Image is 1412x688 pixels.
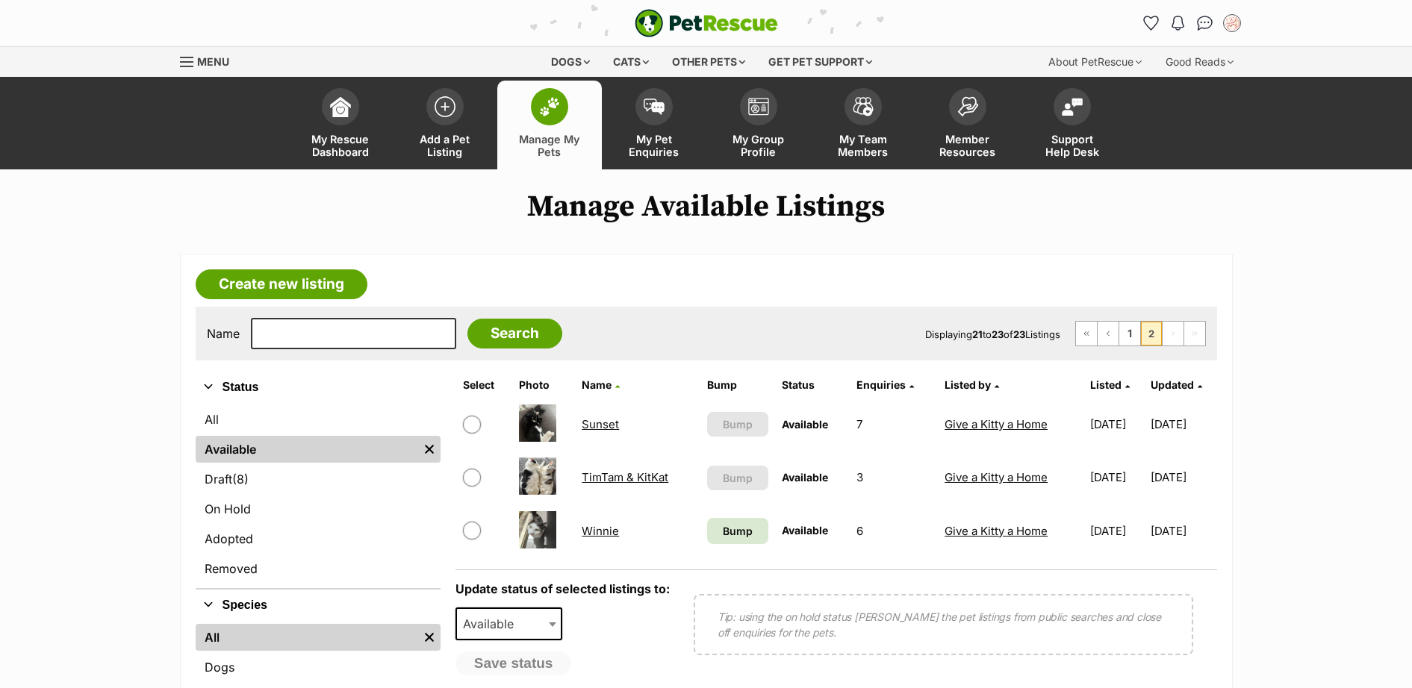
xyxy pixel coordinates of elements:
[1139,11,1163,35] a: Favourites
[850,398,938,450] td: 7
[856,378,914,391] a: Enquiries
[748,98,769,116] img: group-profile-icon-3fa3cf56718a62981997c0bc7e787c4b2cf8bcc04b72c1350f741eb67cf2f40e.svg
[707,466,768,490] button: Bump
[196,403,441,588] div: Status
[330,96,351,117] img: dashboard-icon-eb2f2d2d3e046f16d808141f083e7271f6b2e854fb5c12c21221c1fb7104beca.svg
[411,133,479,158] span: Add a Pet Listing
[635,9,778,37] a: PetRescue
[853,97,874,116] img: team-members-icon-5396bd8760b3fe7c0b43da4ab00e1e3bb1a5d9ba89233759b79545d2d3fc5d0d.svg
[758,47,883,77] div: Get pet support
[1197,16,1213,31] img: chat-41dd97257d64d25036548639549fe6c8038ab92f7586957e7f3b1b290dea8141.svg
[934,133,1001,158] span: Member Resources
[418,624,441,651] a: Remove filter
[196,654,441,681] a: Dogs
[925,328,1060,340] span: Displaying to of Listings
[945,524,1048,538] a: Give a Kitty a Home
[1020,81,1125,169] a: Support Help Desk
[1038,47,1152,77] div: About PetRescue
[1139,11,1244,35] ul: Account quick links
[1155,47,1244,77] div: Good Reads
[1084,505,1149,557] td: [DATE]
[418,436,441,463] a: Remove filter
[621,133,688,158] span: My Pet Enquiries
[196,378,441,397] button: Status
[1013,328,1025,340] strong: 23
[1141,322,1162,345] span: Page 2
[1184,322,1205,345] span: Last page
[1084,398,1149,450] td: [DATE]
[455,607,563,640] span: Available
[1098,322,1119,345] a: Previous page
[1039,133,1106,158] span: Support Help Desk
[1193,11,1217,35] a: Conversations
[782,418,828,431] span: Available
[582,524,619,538] a: Winnie
[1151,505,1216,557] td: [DATE]
[603,47,659,77] div: Cats
[706,81,811,169] a: My Group Profile
[662,47,756,77] div: Other pets
[196,436,418,463] a: Available
[180,47,240,74] a: Menu
[1163,322,1184,345] span: Next page
[945,470,1048,484] a: Give a Kitty a Home
[1172,16,1184,31] img: notifications-46538b983faf8c2785f20acdc204bb7945ddae34d4c08c2a6579f10ce5e182be.svg
[1076,322,1097,345] a: First page
[1084,451,1149,503] td: [DATE]
[457,613,529,634] span: Available
[197,55,229,68] span: Menu
[288,81,393,169] a: My Rescue Dashboard
[1090,378,1122,391] span: Listed
[723,416,753,432] span: Bump
[582,378,620,391] a: Name
[856,378,906,391] span: translation missing: en.admin.listings.index.attributes.enquiries
[723,523,753,539] span: Bump
[1225,16,1240,31] img: Give a Kitty a Home profile pic
[830,133,897,158] span: My Team Members
[707,412,768,437] button: Bump
[467,319,562,348] input: Search
[992,328,1004,340] strong: 23
[196,595,441,615] button: Species
[945,417,1048,431] a: Give a Kitty a Home
[1151,378,1202,391] a: Updated
[725,133,792,158] span: My Group Profile
[196,406,441,433] a: All
[516,133,583,158] span: Manage My Pets
[644,98,665,115] img: pet-enquiries-icon-7e3ad2cf08bfb03b45e93fb7055b45f3efa6380592205ae92323e6603595dc1f.svg
[497,81,602,169] a: Manage My Pets
[1151,451,1216,503] td: [DATE]
[1119,322,1140,345] a: Page 1
[207,327,240,340] label: Name
[701,373,774,397] th: Bump
[513,373,575,397] th: Photo
[1062,98,1083,116] img: help-desk-icon-fdf02630f3aa405de69fd3d07c3f3aa587a6932b1a1747fa1d2bba05be0121f9.svg
[811,81,915,169] a: My Team Members
[196,525,441,552] a: Adopted
[707,518,768,544] a: Bump
[232,470,249,488] span: (8)
[776,373,849,397] th: Status
[945,378,991,391] span: Listed by
[1075,321,1206,346] nav: Pagination
[1166,11,1190,35] button: Notifications
[850,451,938,503] td: 3
[782,471,828,484] span: Available
[455,651,572,675] button: Save status
[915,81,1020,169] a: Member Resources
[957,96,978,116] img: member-resources-icon-8e73f808a243e03378d46382f2149f9095a855e16c252ad45f914b54edf8863c.svg
[539,97,560,116] img: manage-my-pets-icon-02211641906a0b7f246fdf0571729dbe1e7629f14944591b6c1af311fb30b64b.svg
[1220,11,1244,35] button: My account
[972,328,983,340] strong: 21
[602,81,706,169] a: My Pet Enquiries
[393,81,497,169] a: Add a Pet Listing
[723,470,753,486] span: Bump
[457,373,511,397] th: Select
[307,133,374,158] span: My Rescue Dashboard
[196,269,367,299] a: Create new listing
[582,417,619,431] a: Sunset
[196,495,441,522] a: On Hold
[455,581,670,596] label: Update status of selected listings to:
[582,470,668,484] a: TimTam & KitKat
[718,609,1169,640] p: Tip: using the on hold status [PERSON_NAME] the pet listings from public searches and close off e...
